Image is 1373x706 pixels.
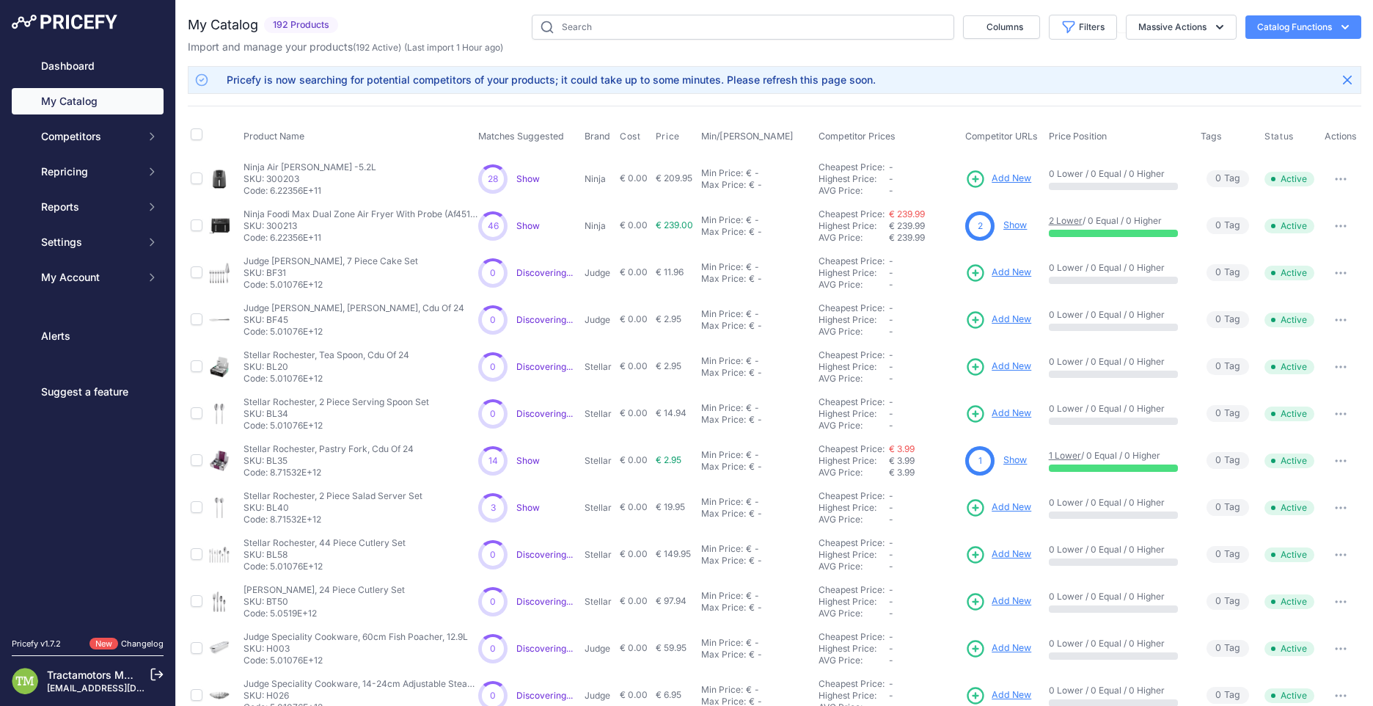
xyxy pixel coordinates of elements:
[585,502,614,514] p: Stellar
[701,543,743,555] div: Min Price:
[585,173,614,185] p: Ninja
[490,361,496,373] span: 0
[1049,497,1187,509] p: 0 Lower / 0 Equal / 0 Higher
[244,502,422,514] p: SKU: BL40
[746,167,752,179] div: €
[889,279,893,290] span: -
[889,361,893,372] span: -
[1245,15,1361,39] button: Catalog Functions
[1215,547,1221,561] span: 0
[819,361,889,373] div: Highest Price:
[701,214,743,226] div: Min Price:
[12,323,164,349] a: Alerts
[1264,407,1314,421] span: Active
[992,172,1031,186] span: Add New
[819,232,889,244] div: AVG Price:
[1049,15,1117,40] button: Filters
[965,638,1031,659] a: Add New
[1049,309,1187,321] p: 0 Lower / 0 Equal / 0 Higher
[819,326,889,338] div: AVG Price:
[889,161,893,172] span: -
[244,537,406,549] p: Stellar Rochester, 44 Piece Cutlery Set
[244,443,414,455] p: Stellar Rochester, Pastry Fork, Cdu Of 24
[656,266,684,277] span: € 11.96
[1264,219,1314,233] span: Active
[965,685,1031,706] a: Add New
[889,514,893,525] span: -
[701,355,743,367] div: Min Price:
[755,367,762,379] div: -
[41,270,137,285] span: My Account
[656,501,685,512] span: € 19.95
[992,313,1031,327] span: Add New
[889,326,893,337] span: -
[12,379,164,405] a: Suggest a feature
[1207,546,1249,563] span: Tag
[620,360,648,371] span: € 0.00
[889,314,893,325] span: -
[1049,131,1107,142] span: Price Position
[819,131,896,142] span: Competitor Prices
[819,678,885,689] a: Cheapest Price:
[1207,358,1249,375] span: Tag
[965,263,1031,283] a: Add New
[992,360,1031,374] span: Add New
[752,214,759,226] div: -
[1215,454,1221,467] span: 0
[889,173,893,184] span: -
[516,690,573,701] a: Discovering...
[752,496,759,508] div: -
[1215,501,1221,514] span: 0
[516,173,540,184] span: Show
[516,408,573,419] a: Discovering...
[620,454,648,465] span: € 0.00
[701,226,746,238] div: Max Price:
[516,361,573,372] a: Discovering...
[889,396,893,407] span: -
[749,273,755,285] div: €
[1049,168,1187,180] p: 0 Lower / 0 Equal / 0 Higher
[889,185,893,196] span: -
[752,355,759,367] div: -
[620,407,648,418] span: € 0.00
[488,220,499,232] span: 46
[244,173,376,185] p: SKU: 300203
[12,53,164,79] a: Dashboard
[819,549,889,561] div: Highest Price:
[701,449,743,461] div: Min Price:
[620,219,648,230] span: € 0.00
[1207,170,1249,187] span: Tag
[889,455,915,466] span: € 3.99
[1126,15,1237,40] button: Massive Actions
[889,490,893,501] span: -
[516,314,573,325] span: Discovering...
[244,420,429,432] p: Code: 5.01076E+12
[516,220,540,231] a: Show
[819,220,889,232] div: Highest Price:
[244,161,376,173] p: Ninja Air [PERSON_NAME] -5.2L
[889,373,893,384] span: -
[752,308,759,320] div: -
[656,454,681,465] span: € 2.95
[585,314,614,326] p: Judge
[41,235,137,250] span: Settings
[585,131,610,142] span: Brand
[965,169,1031,189] a: Add New
[585,361,614,373] p: Stellar
[752,449,759,461] div: -
[889,537,893,548] span: -
[490,267,496,279] span: 0
[965,131,1038,142] span: Competitor URLs
[701,167,743,179] div: Min Price:
[1215,219,1221,233] span: 0
[12,159,164,185] button: Repricing
[701,261,743,273] div: Min Price:
[12,194,164,220] button: Reports
[992,266,1031,280] span: Add New
[819,349,885,360] a: Cheapest Price:
[47,683,200,694] a: [EMAIL_ADDRESS][DOMAIN_NAME]
[889,220,925,231] span: € 239.99
[1207,452,1249,469] span: Tag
